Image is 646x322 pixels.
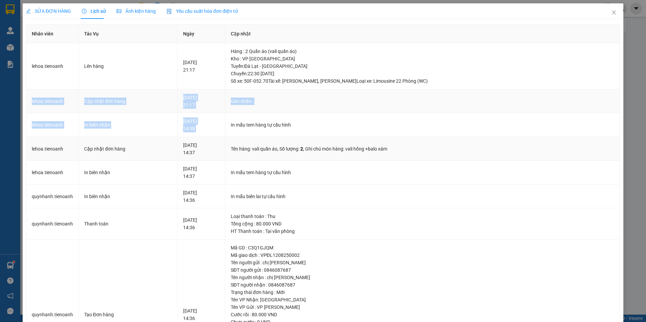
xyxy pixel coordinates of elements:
[604,3,623,22] button: Close
[26,8,71,14] span: SỬA ĐƠN HÀNG
[231,227,614,235] div: HT Thanh toán : Tại văn phòng
[26,25,79,43] th: Nhân viên
[231,303,614,311] div: Tên VP Gửi : VP [PERSON_NAME]
[84,98,172,105] div: Cập nhật đơn hàng
[231,251,614,259] div: Mã giao dịch : VPĐL1208250002
[84,169,172,176] div: In biên nhận
[345,146,387,152] span: vali hồng +balo xám
[231,169,614,176] div: In mẫu tem hàng tự cấu hình
[231,281,614,289] div: SĐT người nhận : 0846087687
[225,25,620,43] th: Cập nhật
[183,189,219,204] div: [DATE] 14:36
[167,8,238,14] span: Yêu cầu xuất hóa đơn điện tử
[231,145,614,153] div: Tên hàng: , Số lượng: , Ghi chú món hàng:
[231,193,614,200] div: In mẫu biên lai tự cấu hình
[231,220,614,227] div: Tổng cộng : 80.000 VND
[84,311,172,318] div: Tạo Đơn hàng
[82,9,86,14] span: clock-circle
[117,8,156,14] span: Ảnh kiện hàng
[231,48,614,55] div: Hàng : 2 Quần áo (vali quần áo)
[231,121,614,129] div: In mẫu tem hàng tự cấu hình
[231,55,614,62] div: Kho : VP [GEOGRAPHIC_DATA]
[82,8,106,14] span: Lịch sử
[183,141,219,156] div: [DATE] 14:37
[26,161,79,185] td: lehoa.tienoanh
[231,62,614,85] div: Tuyến : Đà Lạt - [GEOGRAPHIC_DATA] Chuyến: 22:30 [DATE] Số xe: 50F-052.70 Tài xế: [PERSON_NAME], ...
[84,220,172,227] div: Thanh toán
[231,274,614,281] div: Tên người nhận : chị [PERSON_NAME]
[79,25,178,43] th: Tác Vụ
[183,307,219,322] div: [DATE] 14:36
[231,311,614,318] div: Cước rồi : 80.000 VND
[252,146,277,152] span: vali quần áo
[231,244,614,251] div: Mã GD : C3Q1GJQM
[183,216,219,231] div: [DATE] 14:36
[84,145,172,153] div: Cập nhật đơn hàng
[26,185,79,209] td: quynhanh.tienoanh
[117,9,121,14] span: picture
[26,113,79,137] td: lehoa.tienoanh
[231,266,614,274] div: SĐT người gửi : 0846087687
[84,62,172,70] div: Lên hàng
[183,94,219,109] div: [DATE] 21:17
[231,98,614,105] div: Gán nhãn :
[183,59,219,74] div: [DATE] 21:17
[26,43,79,89] td: lehoa.tienoanh
[84,193,172,200] div: In biên nhận
[26,89,79,113] td: lehoa.tienoanh
[178,25,225,43] th: Ngày
[231,213,614,220] div: Loại thanh toán : Thu
[26,9,31,14] span: edit
[167,9,172,14] img: icon
[231,259,614,266] div: Tên người gửi : chị [PERSON_NAME]
[26,137,79,161] td: lehoa.tienoanh
[231,296,614,303] div: Tên VP Nhận: [GEOGRAPHIC_DATA]
[300,146,303,152] span: 2
[231,289,614,296] div: Trạng thái đơn hàng : Mới
[611,10,617,15] span: close
[183,117,219,132] div: [DATE] 14:38
[84,121,172,129] div: In biên nhận
[183,165,219,180] div: [DATE] 14:37
[26,208,79,240] td: quynhanh.tienoanh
